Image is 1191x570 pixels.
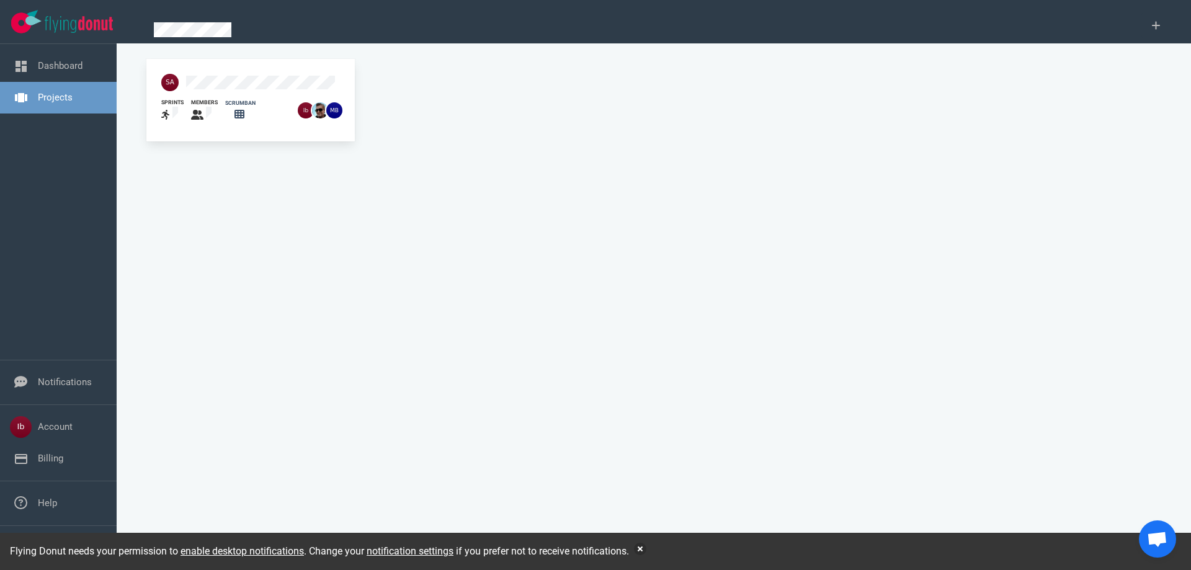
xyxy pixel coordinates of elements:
div: sprints [161,99,184,107]
span: Flying Donut needs your permission to [10,545,304,557]
a: Dashboard [38,60,83,71]
span: . Change your if you prefer not to receive notifications. [304,545,629,557]
div: scrumban [225,99,256,107]
img: 26 [298,102,314,118]
div: members [191,99,218,107]
img: 26 [326,102,342,118]
a: Notifications [38,376,92,388]
img: 40 [161,74,179,91]
a: notification settings [367,545,453,557]
a: Billing [38,453,63,464]
div: Open de chat [1139,520,1176,558]
img: 26 [312,102,328,118]
a: Account [38,421,73,432]
a: members [191,99,218,123]
a: Help [38,497,57,509]
a: enable desktop notifications [181,545,304,557]
a: sprints [161,99,184,123]
a: Projects [38,92,73,103]
img: Flying Donut text logo [45,16,113,33]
